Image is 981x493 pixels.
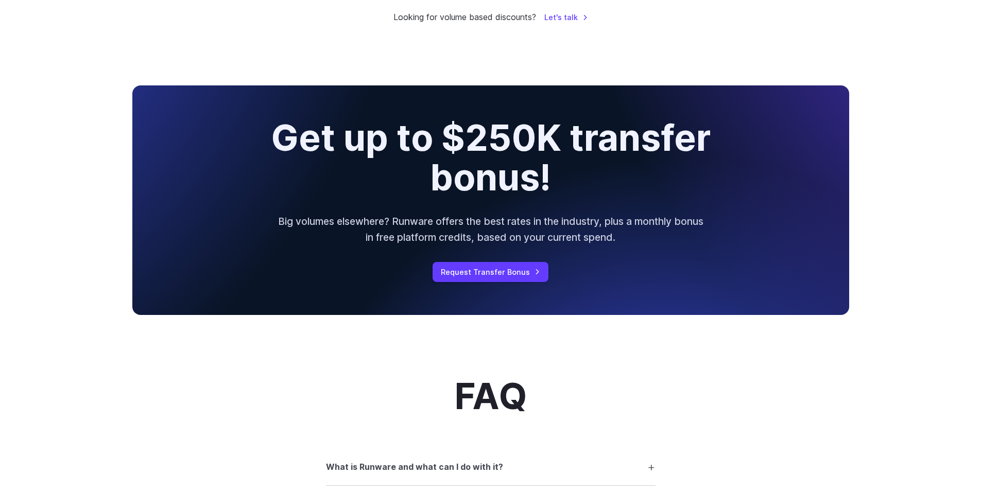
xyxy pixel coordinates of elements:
h2: FAQ [455,377,527,416]
a: Let's talk [544,11,588,23]
h2: Get up to $250K transfer bonus! [230,118,751,197]
p: Big volumes elsewhere? Runware offers the best rates in the industry, plus a monthly bonus in fre... [277,214,705,245]
summary: What is Runware and what can I do with it? [326,457,656,477]
h3: What is Runware and what can I do with it? [326,461,503,474]
a: Request Transfer Bonus [433,262,548,282]
small: Looking for volume based discounts? [393,11,536,24]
